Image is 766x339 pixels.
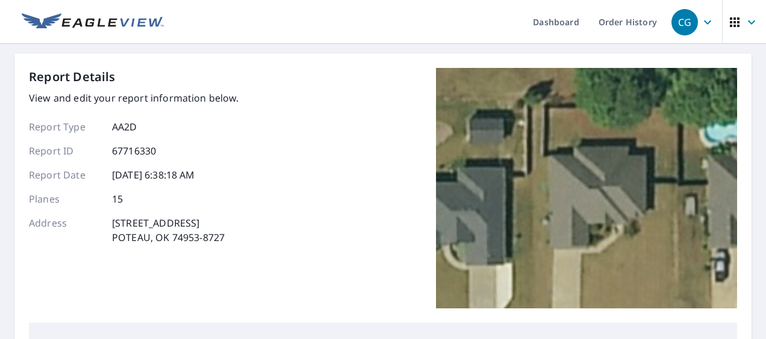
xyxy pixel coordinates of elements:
[29,192,101,206] p: Planes
[29,120,101,134] p: Report Type
[112,192,123,206] p: 15
[436,68,737,308] img: Top image
[671,9,698,35] div: CG
[29,216,101,245] p: Address
[29,168,101,182] p: Report Date
[112,168,195,182] p: [DATE] 6:38:18 AM
[29,68,116,86] p: Report Details
[112,144,156,158] p: 67716330
[112,216,225,245] p: [STREET_ADDRESS] POTEAU, OK 74953-8727
[29,144,101,158] p: Report ID
[29,91,239,105] p: View and edit your report information below.
[112,120,137,134] p: AA2D
[22,13,164,31] img: EV Logo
